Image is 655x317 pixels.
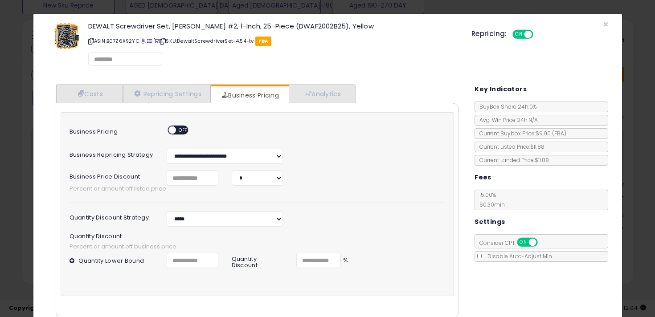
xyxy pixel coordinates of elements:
h3: DEWALT Screwdriver Set, [PERSON_NAME] #2, 1-Inch, 25-Piece (DWAF2002B25), Yellow [88,23,458,29]
a: Your listing only [154,37,159,45]
span: Consider CPT: [475,239,549,247]
span: OFF [536,239,551,246]
div: Quantity Discount [225,253,290,268]
h5: Key Indicators [475,84,527,95]
span: ON [513,31,524,38]
span: × [603,18,609,31]
span: ON [518,239,529,246]
span: Avg. Win Price 24h: N/A [475,116,538,124]
a: Costs [56,85,123,103]
a: Repricing Settings [123,85,211,103]
label: Business Repricing Strategy [63,149,160,158]
p: ASIN: B07Z6X92YC | SKU: DewaltScrewdriverSet-4.54-tv [88,34,458,48]
span: $0.30 min [475,201,505,208]
a: BuyBox page [141,37,146,45]
span: OFF [532,31,546,38]
label: Quantity Lower Bound [78,253,144,264]
h5: Repricing: [471,30,507,37]
span: Disable Auto-Adjust Min [483,252,552,260]
a: All offer listings [147,37,152,45]
img: 51pJyV-HmxL._SL60_.jpg [53,23,80,49]
span: 15.00 % [475,191,505,208]
h5: Settings [475,216,505,228]
label: Quantity Discount Strategy [63,211,160,221]
span: Percent or amount off listed price [63,185,452,193]
span: BuyBox Share 24h: 0% [475,103,536,110]
span: % [341,256,348,265]
a: Analytics [289,85,355,103]
span: $9.90 [536,130,566,137]
span: Current Buybox Price: [475,130,566,137]
a: Business Pricing [211,86,288,104]
span: Current Landed Price: $11.88 [475,156,549,164]
label: Business Price Discount [63,171,160,180]
span: ( FBA ) [552,130,566,137]
span: OFF [176,126,190,134]
h5: Fees [475,172,491,183]
label: Business Pricing [63,126,160,135]
span: Quantity Discount [70,233,446,240]
span: Percent or amount off business price [70,243,446,251]
span: FBA [255,37,272,46]
span: Current Listed Price: $11.88 [475,143,544,150]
